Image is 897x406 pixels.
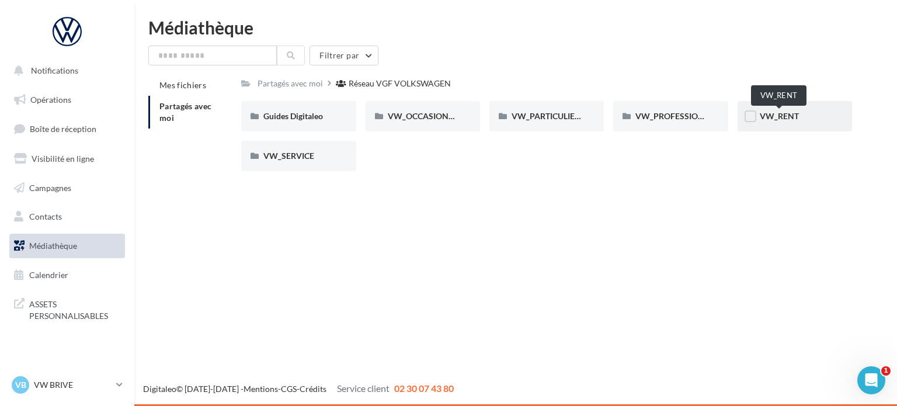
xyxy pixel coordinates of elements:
iframe: Intercom live chat [857,366,885,394]
button: Filtrer par [310,46,378,65]
a: Médiathèque [7,234,127,258]
button: Notifications [7,58,123,83]
a: Boîte de réception [7,116,127,141]
div: Réseau VGF VOLKSWAGEN [349,78,451,89]
span: Boîte de réception [30,124,96,134]
a: Crédits [300,384,326,394]
span: © [DATE]-[DATE] - - - [143,384,454,394]
a: Contacts [7,204,127,229]
span: Service client [337,383,390,394]
a: VB VW BRIVE [9,374,125,396]
p: VW BRIVE [34,379,112,391]
span: ASSETS PERSONNALISABLES [29,296,120,321]
span: Notifications [31,65,78,75]
span: VW_PROFESSIONNELS [635,111,724,121]
a: Mentions [244,384,278,394]
span: Mes fichiers [159,80,206,90]
span: VW_RENT [760,111,799,121]
span: 02 30 07 43 80 [394,383,454,394]
span: Campagnes [29,182,71,192]
a: ASSETS PERSONNALISABLES [7,292,127,326]
div: Partagés avec moi [258,78,323,89]
span: Contacts [29,211,62,221]
span: VB [15,379,26,391]
a: Visibilité en ligne [7,147,127,171]
span: Guides Digitaleo [263,111,323,121]
span: VW_SERVICE [263,151,314,161]
span: Partagés avec moi [159,101,212,123]
span: 1 [881,366,891,376]
span: Médiathèque [29,241,77,251]
div: Médiathèque [148,19,883,36]
div: VW_RENT [751,85,806,106]
span: VW_OCCASIONS_GARANTIES [388,111,502,121]
a: CGS [281,384,297,394]
a: Opérations [7,88,127,112]
span: Opérations [30,95,71,105]
span: Visibilité en ligne [32,154,94,164]
a: Campagnes [7,176,127,200]
a: Digitaleo [143,384,176,394]
a: Calendrier [7,263,127,287]
span: VW_PARTICULIERS [512,111,585,121]
span: Calendrier [29,270,68,280]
